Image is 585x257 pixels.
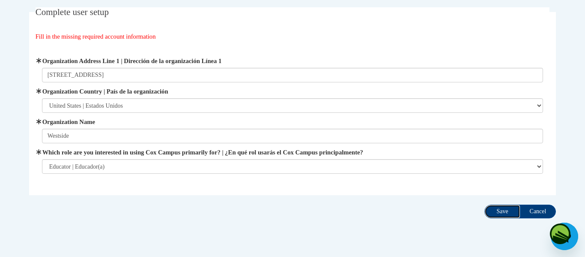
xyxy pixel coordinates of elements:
[42,117,543,127] label: Organization Name
[36,33,156,40] span: Fill in the missing required account information
[520,205,556,218] input: Cancel
[42,68,543,82] input: Metadata input
[36,7,109,17] span: Complete user setup
[551,223,578,250] iframe: Button to launch messaging window
[42,129,543,143] input: Metadata input
[484,205,520,218] input: Save
[42,56,543,66] label: Organization Address Line 1 | Dirección de la organización Línea 1
[42,148,543,157] label: Which role are you interested in using Cox Campus primarily for? | ¿En qué rol usarás el Cox Camp...
[42,87,543,96] label: Organization Country | País de la organización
